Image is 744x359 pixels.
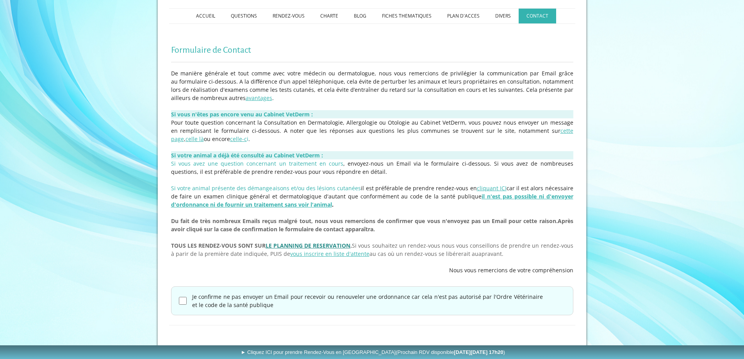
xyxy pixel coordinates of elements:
[454,349,503,355] b: [DATE][DATE] 17h20
[171,111,313,118] strong: Si vous n'êtes pas encore venu au Cabinet VetDerm :
[186,135,204,143] a: celle là
[290,250,369,257] a: vous inscrire en liste d'attente
[171,184,573,208] span: il est préférable de prendre rendez-vous en car il est alors nécessaire de faire un examen cliniq...
[519,9,556,23] a: CONTACT
[171,70,573,102] span: De manière générale et tout comme avec votre médecin ou dermatologue, nous vous remercions de pri...
[188,9,223,23] a: ACCUEIL
[192,293,543,309] label: Je confirme ne pas envoyer un Email pour recevoir ou renouveler une ordonnance car cela n'est pas...
[487,9,519,23] a: DIVERS
[223,9,265,23] a: QUESTIONS
[449,266,573,274] span: Nous vous remercions de votre compréhension
[477,184,507,192] a: cliquant ICI
[171,193,573,208] a: il n'est pas possible ni d'envoyer d'ordonnance ni de fournir un traitement sans voir l'animal
[374,9,439,23] a: FICHES THEMATIQUES
[171,193,573,208] strong: .
[171,127,573,143] a: cette page
[247,135,248,143] span: i
[171,242,573,257] span: Si vous souhaitez un rendez-vous nous vous conseillons de prendre un rendez-vous à parir de la pr...
[171,217,573,233] span: Après avoir cliqué sur la case de confirmation le formulaire de contact apparaîtra.
[171,184,361,192] span: Si votre animal présente des démangeaisons et/ou des lésions cutanées
[439,9,487,23] a: PLAN D'ACCES
[171,160,573,175] span: , envoyez-nous un Email via le formulaire ci-dessous. Si vous avez de nombreuses questions, il es...
[312,9,346,23] a: CHARTE
[171,119,573,143] span: Pour toute question concernant la Consultation en Dermatologie, Allergologie ou Otologie au Cabin...
[346,9,374,23] a: BLOG
[171,217,558,225] span: Du fait de très nombreux Emails reçus malgré tout, nous vous remercions de confirmer que vous n'e...
[171,160,344,167] span: Si vous avez une question concernant un traitement en cours
[230,135,247,143] a: celle-c
[171,152,323,159] strong: Si votre animal a déjà été consulté au Cabinet VetDerm :
[265,9,312,23] a: RENDEZ-VOUS
[246,94,272,102] a: avantages
[266,242,350,249] a: LE PLANNING DE RESERVATION
[171,45,573,55] h1: Formulaire de Contact
[241,349,505,355] span: ► Cliquez ICI pour prendre Rendez-Vous en [GEOGRAPHIC_DATA]
[396,349,505,355] span: (Prochain RDV disponible )
[171,242,352,249] strong: TOUS LES RENDEZ-VOUS SONT SUR .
